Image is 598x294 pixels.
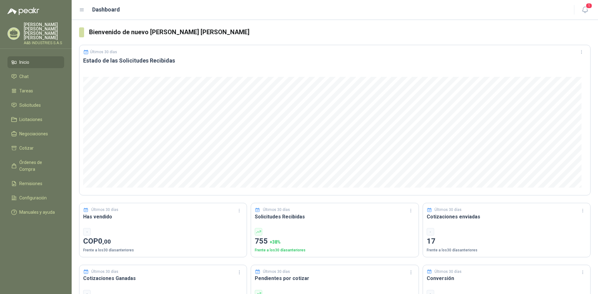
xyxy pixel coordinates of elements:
p: Últimos 30 días [434,207,462,213]
span: Cotizar [19,145,34,152]
img: Logo peakr [7,7,39,15]
span: Configuración [19,194,47,201]
span: + 38 % [270,240,281,245]
div: - [83,228,91,236]
span: Solicitudes [19,102,41,109]
p: 755 [255,236,415,247]
a: Licitaciones [7,114,64,125]
span: Licitaciones [19,116,42,123]
p: COP [83,236,243,247]
span: Tareas [19,87,33,94]
span: ,00 [102,238,111,245]
h3: Estado de las Solicitudes Recibidas [83,57,586,64]
a: Inicio [7,56,64,68]
span: Remisiones [19,180,42,187]
h3: Cotizaciones Ganadas [83,274,243,282]
a: Remisiones [7,178,64,189]
h3: Solicitudes Recibidas [255,213,415,221]
span: Chat [19,73,29,80]
p: A&B INDUSTRIES S.A.S [24,41,64,45]
span: Manuales y ayuda [19,209,55,216]
span: 0 [98,237,111,245]
p: Últimos 30 días [263,269,290,275]
a: Negociaciones [7,128,64,140]
a: Cotizar [7,142,64,154]
div: - [427,228,434,236]
p: Últimos 30 días [434,269,462,275]
h3: Pendientes por cotizar [255,274,415,282]
p: Últimos 30 días [263,207,290,213]
h3: Bienvenido de nuevo [PERSON_NAME] [PERSON_NAME] [89,27,591,37]
a: Órdenes de Compra [7,156,64,175]
p: Frente a los 30 días anteriores [83,247,243,253]
h1: Dashboard [92,5,120,14]
p: Últimos 30 días [90,50,117,54]
p: Últimos 30 días [91,207,118,213]
span: 1 [586,3,592,9]
a: Solicitudes [7,99,64,111]
a: Manuales y ayuda [7,206,64,218]
span: Inicio [19,59,29,66]
p: Últimos 30 días [91,269,118,275]
p: [PERSON_NAME] [PERSON_NAME] [PERSON_NAME] [PERSON_NAME] [24,22,64,40]
h3: Cotizaciones enviadas [427,213,586,221]
p: Frente a los 30 días anteriores [427,247,586,253]
h3: Has vendido [83,213,243,221]
span: Órdenes de Compra [19,159,58,173]
a: Chat [7,71,64,82]
h3: Conversión [427,274,586,282]
p: 17 [427,236,586,247]
a: Configuración [7,192,64,204]
a: Tareas [7,85,64,97]
span: Negociaciones [19,130,48,137]
p: Frente a los 30 días anteriores [255,247,415,253]
button: 1 [579,4,591,16]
